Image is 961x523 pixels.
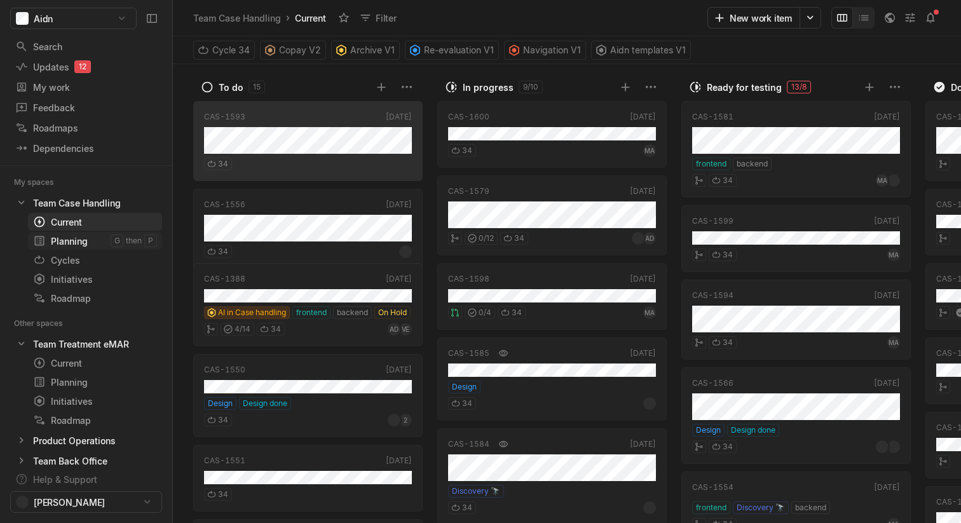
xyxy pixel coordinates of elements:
button: Change to mode list_view [853,7,875,29]
span: backend [337,307,368,318]
a: Feedback [10,98,162,117]
span: 34 [512,307,522,318]
div: Feedback [15,101,157,114]
div: Current [292,10,329,27]
div: [DATE] [630,273,656,285]
span: 34 [723,337,733,348]
a: CAS-1556[DATE]34 [193,189,423,269]
span: Navigation V1 [523,41,581,59]
span: Design [696,425,721,436]
span: MA [644,144,654,157]
a: Initiatives [28,270,162,288]
div: then [123,234,144,247]
span: AD [645,232,653,245]
div: CAS-1598[DATE]0/434MA [437,259,667,334]
div: Updates [15,60,157,74]
div: CAS-1550[DATE]DesignDesign done342 [193,350,423,441]
button: Aidn [10,8,137,29]
a: CAS-1600[DATE]34MA [437,101,667,168]
span: 34 [723,175,733,186]
kbd: g [111,234,123,247]
div: [DATE] [630,186,656,197]
span: MA [644,306,654,319]
div: [DATE] [386,364,412,376]
div: 15 [249,81,265,93]
div: Roadmap [33,292,157,305]
div: CAS-1598 [448,273,489,285]
kbd: p [144,234,157,247]
a: CAS-1550[DATE]DesignDesign done342 [193,354,423,437]
div: Other spaces [14,317,78,330]
div: grid [681,97,917,523]
div: [DATE] [630,111,656,123]
div: CAS-1554 [692,482,733,493]
span: MA [889,248,898,261]
span: 34 [462,145,472,156]
span: 4 / 14 [235,323,250,335]
div: 9 /10 [519,81,543,93]
a: Current [28,354,162,372]
div: 12 [74,60,91,73]
div: CAS-1579 [448,186,489,197]
span: 34 [514,233,524,244]
div: In progress [463,81,514,94]
div: 13 /8 [787,81,811,93]
a: Team Treatment eMAR [10,335,162,353]
div: Team Back Office [33,454,107,468]
div: CAS-1550 [204,364,245,376]
button: [PERSON_NAME] [10,491,162,513]
div: CAS-1584 [448,438,489,450]
div: [DATE] [874,111,900,123]
span: MA [877,174,887,187]
span: On Hold [378,307,407,318]
div: CAS-1551[DATE]34 [193,441,423,515]
span: frontend [696,158,726,170]
div: grid [193,97,428,523]
a: Updates12 [10,57,162,76]
div: CAS-1599[DATE]34MA [681,201,911,276]
span: 2 [404,414,407,426]
div: CAS-1556[DATE]34 [193,185,423,273]
div: Planning [33,376,157,389]
span: backend [737,158,768,170]
div: Roadmap [33,414,157,427]
div: Planning [33,234,111,248]
span: Design [208,398,233,409]
div: CAS-1566 [692,377,733,389]
span: 34 [218,246,228,257]
a: Search [10,37,162,56]
div: Product Operations [10,431,162,449]
a: CAS-1594[DATE]34MA [681,280,911,360]
div: Current [33,215,157,229]
a: CAS-1593[DATE]34 [193,101,423,181]
span: Copay V2 [279,41,321,59]
span: AD [390,323,398,336]
a: Roadmap [28,411,162,429]
button: New work item [707,7,800,29]
a: Roadmaps [10,118,162,137]
span: 34 [462,502,472,513]
div: Cycles [33,254,139,267]
div: CAS-1579[DATE]0/1234AD [437,172,667,259]
div: Current [33,357,157,370]
span: frontend [696,502,726,513]
span: [PERSON_NAME] [34,496,105,509]
div: Search [15,40,157,53]
div: Team Case Handling [193,11,281,25]
a: Dependencies [10,139,162,158]
div: CAS-1600[DATE]34MA [437,97,667,172]
span: MA [889,336,898,349]
div: Team Treatment eMAR [33,337,129,351]
span: 34 [462,398,472,409]
div: CAS-1594 [692,290,733,301]
a: CAS-1566[DATE]DesignDesign done34 [681,367,911,464]
a: Team Back Office [10,452,162,470]
span: Cycle 34 [212,41,250,59]
a: CAS-1598[DATE]0/434MA [437,263,667,330]
a: Planning [28,373,162,391]
div: [DATE] [630,348,656,359]
div: Help & Support [33,473,97,486]
div: CAS-1593 [204,111,245,123]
